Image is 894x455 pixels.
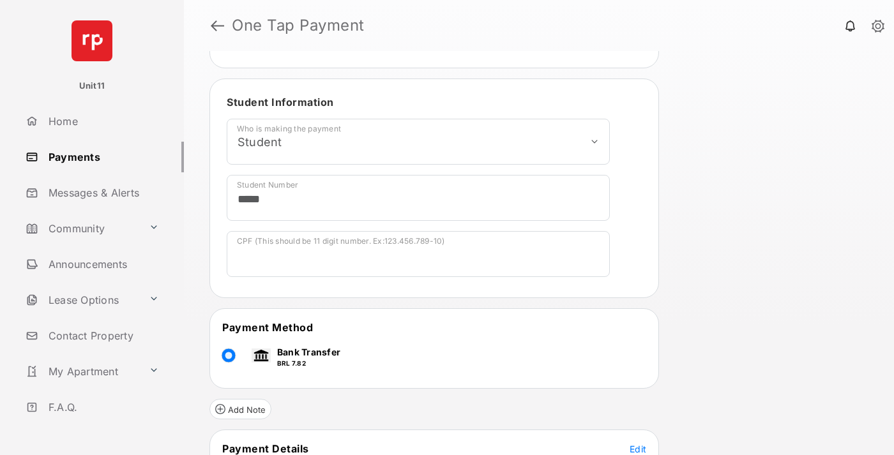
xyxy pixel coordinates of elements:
[630,442,646,455] button: Edit
[20,142,184,172] a: Payments
[252,348,271,362] img: bank.png
[20,285,144,315] a: Lease Options
[222,321,313,334] span: Payment Method
[20,106,184,137] a: Home
[20,392,184,422] a: F.A.Q.
[72,20,112,61] img: svg+xml;base64,PHN2ZyB4bWxucz0iaHR0cDovL3d3dy53My5vcmcvMjAwMC9zdmciIHdpZHRoPSI2NCIgaGVpZ2h0PSI2NC...
[79,80,105,93] p: Unit11
[277,345,340,359] p: Bank Transfer
[20,356,144,387] a: My Apartment
[277,359,340,368] p: BRL 7.82
[232,18,365,33] strong: One Tap Payment
[20,320,184,351] a: Contact Property
[20,249,184,280] a: Announcements
[20,177,184,208] a: Messages & Alerts
[227,96,334,108] span: Student Information
[222,442,309,455] span: Payment Details
[209,399,271,419] button: Add Note
[630,444,646,454] span: Edit
[20,213,144,244] a: Community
